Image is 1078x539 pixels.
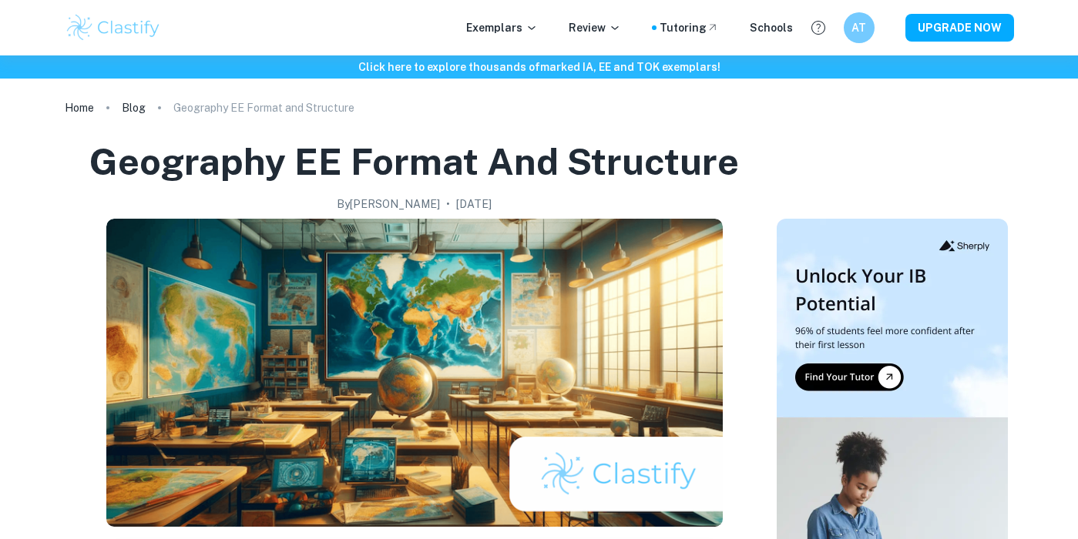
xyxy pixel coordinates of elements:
p: Geography EE Format and Structure [173,99,354,116]
h2: By [PERSON_NAME] [337,196,440,213]
h6: AT [850,19,868,36]
p: Review [569,19,621,36]
a: Blog [122,97,146,119]
h6: Click here to explore thousands of marked IA, EE and TOK exemplars ! [3,59,1075,75]
button: UPGRADE NOW [905,14,1014,42]
img: Clastify logo [65,12,163,43]
a: Tutoring [660,19,719,36]
p: • [446,196,450,213]
button: Help and Feedback [805,15,831,41]
button: AT [844,12,875,43]
h2: [DATE] [456,196,492,213]
img: Geography EE Format and Structure cover image [106,219,723,527]
a: Home [65,97,94,119]
h1: Geography EE Format and Structure [89,137,739,186]
p: Exemplars [466,19,538,36]
a: Schools [750,19,793,36]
